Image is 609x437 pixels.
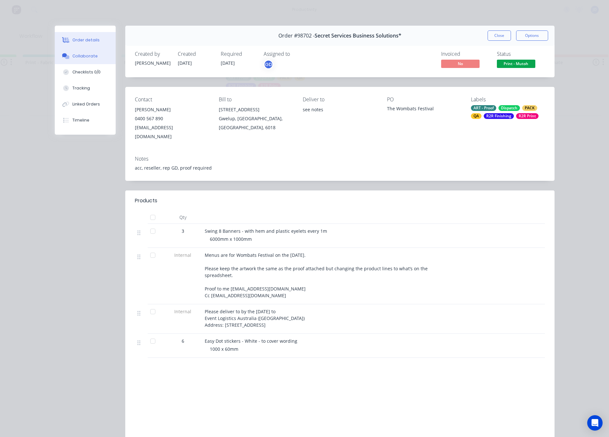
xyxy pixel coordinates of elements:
div: [STREET_ADDRESS] [219,105,292,114]
button: Print - Mutoh [497,60,535,69]
span: 1000 x 60mm [210,346,238,352]
div: Required [221,51,256,57]
div: Gwelup, [GEOGRAPHIC_DATA], [GEOGRAPHIC_DATA], 6018 [219,114,292,132]
div: Deliver to [303,97,376,103]
div: Checklists 0/0 [72,69,101,75]
div: Invoiced [441,51,489,57]
span: Menus are for Wombats Festival on the [DATE]. Please keep the artwork the same as the proof attac... [205,252,429,298]
button: Tracking [55,80,116,96]
button: Timeline [55,112,116,128]
div: The Wombats Festival [387,105,461,114]
button: Options [516,30,548,41]
div: Created [178,51,213,57]
span: No [441,60,480,68]
span: 3 [182,228,184,234]
div: Linked Orders [72,101,100,107]
span: Please deliver to by the [DATE] to Event Logistics Australia ([GEOGRAPHIC_DATA]) Address: [STREET... [205,308,306,328]
div: QA [471,113,481,119]
div: Order details [72,37,100,43]
button: Order details [55,32,116,48]
button: Checklists 0/0 [55,64,116,80]
div: Open Intercom Messenger [587,415,603,431]
div: Tracking [72,85,90,91]
div: [PERSON_NAME] [135,105,209,114]
div: ART - Proof [471,105,496,111]
div: Collaborate [72,53,98,59]
button: Collaborate [55,48,116,64]
div: [STREET_ADDRESS]Gwelup, [GEOGRAPHIC_DATA], [GEOGRAPHIC_DATA], 6018 [219,105,292,132]
button: Close [488,30,511,41]
div: PACK [522,105,537,111]
div: PO [387,97,461,103]
span: [DATE] [221,60,235,66]
span: Internal [166,308,200,315]
div: Assigned to [264,51,328,57]
div: R2R Print [516,113,539,119]
div: R2R Finishing [484,113,514,119]
div: see notes [303,105,376,126]
span: Order #98702 - [278,33,315,39]
div: Qty [164,211,202,224]
span: 6 [182,338,184,344]
button: GD [264,60,273,69]
div: 0400 567 890 [135,114,209,123]
div: Created by [135,51,170,57]
div: see notes [303,105,376,114]
span: Internal [166,252,200,258]
div: [EMAIL_ADDRESS][DOMAIN_NAME] [135,123,209,141]
div: Bill to [219,97,292,103]
div: [PERSON_NAME]0400 567 890[EMAIL_ADDRESS][DOMAIN_NAME] [135,105,209,141]
span: 6000mm x 1000mm [210,236,252,242]
div: [PERSON_NAME] [135,60,170,66]
span: Secret Services Business Solutions* [315,33,401,39]
div: acc, reseller, rep GD, proof required [135,164,545,171]
div: Labels [471,97,545,103]
div: Timeline [72,117,89,123]
button: Linked Orders [55,96,116,112]
span: Swing 8 Banners - with hem and plastic eyelets every 1m [205,228,327,234]
span: Easy Dot stickers - White - to cover wording [205,338,297,344]
div: Contact [135,97,209,103]
div: Products [135,197,157,205]
div: Notes [135,156,545,162]
span: Print - Mutoh [497,60,535,68]
div: Dispatch [498,105,520,111]
span: [DATE] [178,60,192,66]
div: Status [497,51,545,57]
